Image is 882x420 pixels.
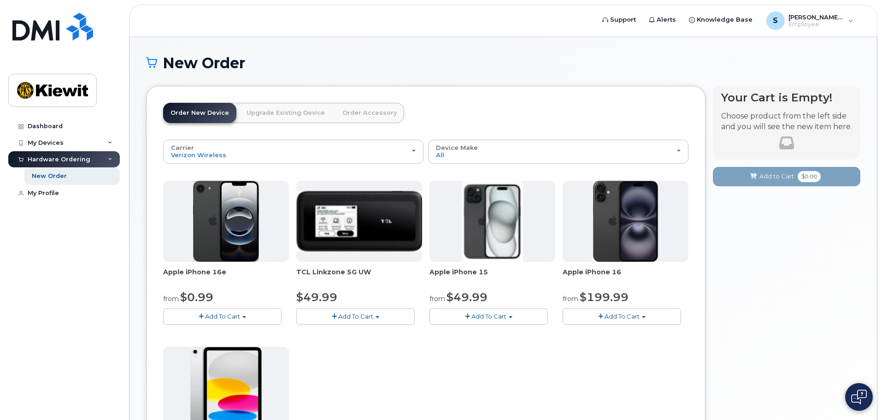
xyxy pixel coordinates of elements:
img: iphone16e.png [193,181,259,262]
h4: Your Cart is Empty! [721,91,852,104]
small: from [563,295,578,303]
button: Add To Cart [563,308,681,325]
span: $49.99 [296,290,337,304]
span: Carrier [171,144,194,151]
a: Alerts [642,11,682,29]
img: iphone_16_plus.png [593,181,658,262]
button: Add to Cart $0.00 [713,167,860,186]
div: TCL Linkzone 5G UW [296,267,422,286]
span: S [773,15,778,26]
button: Add To Cart [296,308,415,325]
h1: New Order [146,55,860,71]
span: Device Make [436,144,478,151]
a: Knowledge Base [682,11,759,29]
span: Alerts [657,15,676,24]
a: Order Accessory [335,103,404,123]
span: Support [610,15,636,24]
a: Upgrade Existing Device [239,103,332,123]
p: Choose product from the left side and you will see the new item here. [721,111,852,132]
div: Sherri.Rosener [760,12,860,30]
img: linkzone5g.png [296,191,422,252]
span: Employee [788,21,844,28]
div: Apple iPhone 16 [563,267,688,286]
small: from [429,295,445,303]
img: Open chat [851,390,867,404]
a: Support [596,11,642,29]
span: Knowledge Base [697,15,753,24]
button: Add To Cart [163,308,282,325]
span: $199.99 [580,290,629,304]
span: $0.99 [180,290,213,304]
button: Add To Cart [429,308,548,325]
span: Verizon Wireless [171,151,226,159]
span: [PERSON_NAME].Rosener [788,13,844,21]
span: Add To Cart [338,313,373,320]
span: Add to Cart [759,172,794,181]
span: Add To Cart [605,313,640,320]
button: Device Make All [428,140,688,164]
div: Apple iPhone 16e [163,267,289,286]
a: Order New Device [163,103,236,123]
span: All [436,151,444,159]
small: from [163,295,179,303]
button: Carrier Verizon Wireless [163,140,423,164]
span: $0.00 [798,171,821,182]
div: Apple iPhone 15 [429,267,555,286]
img: iphone15.jpg [462,181,523,262]
span: $49.99 [447,290,488,304]
span: Add To Cart [205,313,240,320]
span: Add To Cart [471,313,506,320]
